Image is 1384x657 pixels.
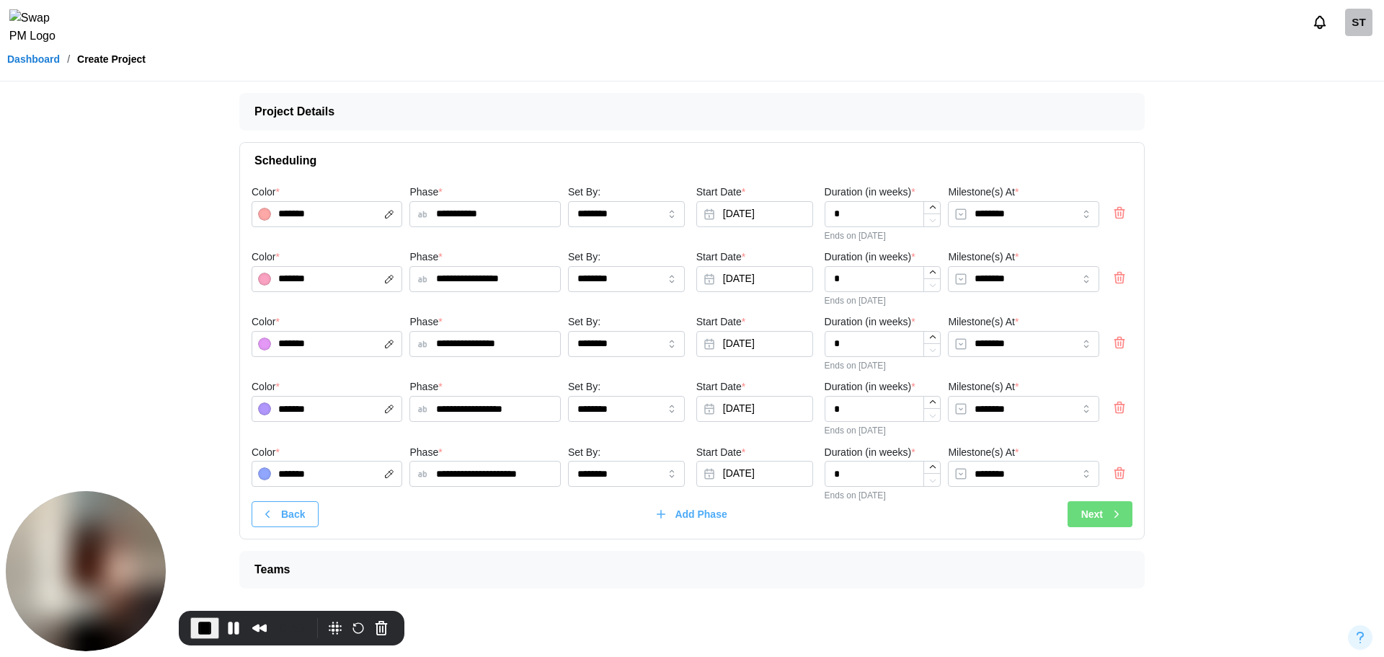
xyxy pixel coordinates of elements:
label: Set By: [568,250,600,265]
label: Milestone(s) At [948,314,1019,330]
label: Set By: [568,445,600,461]
span: Scheduling [254,143,1118,179]
div: Ends on [DATE] [825,296,941,306]
img: Swap PM Logo [9,9,68,45]
button: Oct 14, 2025 [696,461,813,487]
label: Milestone(s) At [948,445,1019,461]
button: Oct 14, 2025 [696,331,813,357]
button: Teams [240,552,1144,588]
div: Ends on [DATE] [825,231,941,241]
span: Add Phase [675,502,727,526]
label: Color [252,445,280,461]
label: Start Date [696,314,745,330]
label: Color [252,379,280,395]
button: Next [1068,501,1132,527]
label: Phase [409,250,442,265]
label: Duration (in weeks) [825,250,915,265]
div: Scheduling [240,180,1144,539]
label: Set By: [568,314,600,330]
span: Back [281,502,305,526]
a: start trial [1345,9,1372,36]
span: Project Details [254,94,1118,130]
label: Start Date [696,379,745,395]
label: Milestone(s) At [948,379,1019,395]
button: Notifications [1308,10,1332,35]
button: Project Details [240,94,1144,130]
label: Phase [409,445,442,461]
label: Phase [409,314,442,330]
label: Duration (in weeks) [825,445,915,461]
button: Oct 14, 2025 [696,396,813,422]
label: Milestone(s) At [948,185,1019,200]
div: Ends on [DATE] [825,361,941,371]
label: Start Date [696,250,745,265]
label: Color [252,250,280,265]
div: ST [1345,9,1372,36]
label: Set By: [568,185,600,200]
label: Duration (in weeks) [825,185,915,200]
label: Set By: [568,379,600,395]
label: Milestone(s) At [948,250,1019,265]
button: Back [252,501,319,527]
button: Add Phase [645,501,740,527]
label: Color [252,314,280,330]
label: Phase [409,185,442,200]
div: Ends on [DATE] [825,425,941,436]
label: Color [252,185,280,200]
label: Duration (in weeks) [825,379,915,395]
a: Dashboard [7,54,60,64]
span: Next [1081,502,1103,526]
label: Duration (in weeks) [825,314,915,330]
button: Oct 14, 2025 [696,201,813,227]
span: Teams [254,552,1118,588]
div: / [67,54,70,64]
button: Oct 14, 2025 [696,266,813,292]
label: Phase [409,379,442,395]
div: Create Project [77,54,146,64]
button: Scheduling [240,143,1144,179]
label: Start Date [696,445,745,461]
div: Ends on [DATE] [825,490,941,501]
label: Start Date [696,185,745,200]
